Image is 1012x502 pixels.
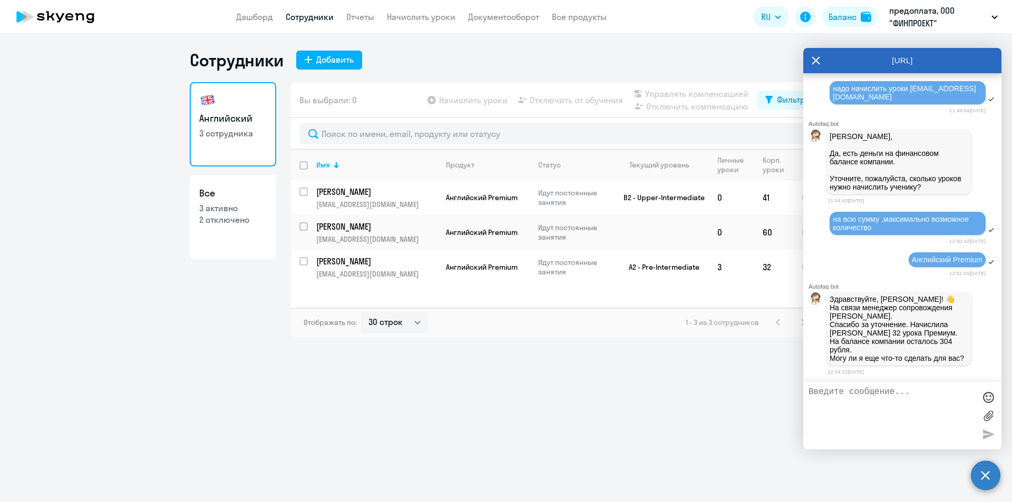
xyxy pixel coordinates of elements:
div: Статус [538,160,610,170]
div: Текущий уровень [619,160,708,170]
time: 12:50:42[DATE] [949,238,986,244]
img: balance [861,12,871,22]
a: Английский3 сотрудника [190,82,276,166]
p: Идут постоянные занятия [538,188,610,207]
div: Корп. уроки [763,155,792,174]
label: Лимит 10 файлов [980,408,996,424]
div: Имя [316,160,437,170]
span: Вы выбрали: 0 [299,94,357,106]
a: Дашборд [236,12,273,22]
div: Фильтр [777,93,805,106]
time: 12:51:55[DATE] [949,270,986,276]
a: Все продукты [552,12,607,22]
img: bot avatar [809,292,822,308]
p: предоплата, ООО "ФИНПРОЕКТ" [889,4,987,29]
div: Личные уроки [717,155,744,174]
td: B2 - Upper-Intermediate [611,180,709,215]
div: Статус [538,160,561,170]
button: Фильтр [757,91,814,110]
div: Корп. уроки [763,155,784,174]
a: [PERSON_NAME] [316,255,437,267]
td: 60 [754,215,793,250]
td: A2 - Pre-Intermediate [611,250,709,284]
div: Autofaq bot [809,283,1001,290]
p: Идут постоянные занятия [538,223,610,242]
a: Все3 активно2 отключено [190,175,276,259]
p: На связи менеджер сопровождения [PERSON_NAME]. Спасибо за уточнение. Начислила [PERSON_NAME] 32 у... [830,303,969,362]
a: [PERSON_NAME] [316,186,437,198]
td: 32 [754,250,793,284]
time: 11:49:04[DATE] [949,107,986,113]
button: RU [754,6,789,27]
h1: Сотрудники [190,50,284,71]
button: Балансbalance [822,6,878,27]
span: Отображать по: [304,318,357,327]
div: Добавить [316,53,354,66]
img: bot avatar [809,130,822,145]
img: english [199,92,216,109]
div: Имя [316,160,330,170]
span: Английский Premium [912,255,982,264]
span: Английский Premium [446,193,518,202]
button: Добавить [296,51,362,70]
td: 0 [709,180,754,215]
span: Английский Premium [446,262,518,272]
a: Начислить уроки [387,12,455,22]
p: Здравствуйте, [PERSON_NAME]! 👋 [830,295,969,303]
p: [EMAIL_ADDRESS][DOMAIN_NAME] [316,269,437,279]
p: [PERSON_NAME], Да, есть деньги на финансовом балансе компании. Уточните, пожалуйста, сколько урок... [830,132,969,191]
p: [EMAIL_ADDRESS][DOMAIN_NAME] [316,200,437,209]
button: предоплата, ООО "ФИНПРОЕКТ" [884,4,1003,29]
a: Документооборот [468,12,539,22]
td: 41 [754,180,793,215]
a: Отчеты [346,12,374,22]
div: Autofaq bot [809,121,1001,127]
p: [PERSON_NAME] [316,221,435,232]
td: 0 [709,215,754,250]
a: Сотрудники [286,12,334,22]
p: [PERSON_NAME] [316,255,435,267]
p: 3 активно [199,202,267,214]
span: RU [761,11,771,23]
div: Текущий уровень [629,160,689,170]
span: на всю сумму ,максимально возможное количество [833,215,971,232]
p: [PERSON_NAME] [316,186,435,198]
h3: Английский [199,112,267,125]
span: надо начислить уроки [EMAIL_ADDRESS][DOMAIN_NAME] [833,84,976,101]
p: Идут постоянные занятия [538,258,610,277]
time: 11:54:02[DATE] [828,198,864,203]
span: 1 - 3 из 3 сотрудников [686,318,759,327]
p: 2 отключено [199,214,267,225]
div: Продукт [446,160,474,170]
a: [PERSON_NAME] [316,221,437,232]
p: [EMAIL_ADDRESS][DOMAIN_NAME] [316,234,437,244]
div: Личные уроки [717,155,754,174]
p: 3 сотрудника [199,127,267,139]
div: Продукт [446,160,529,170]
time: 12:54:22[DATE] [828,369,864,375]
input: Поиск по имени, email, продукту или статусу [299,123,814,144]
h3: Все [199,186,267,200]
td: 3 [709,250,754,284]
div: Баланс [829,11,857,23]
span: Английский Premium [446,228,518,237]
